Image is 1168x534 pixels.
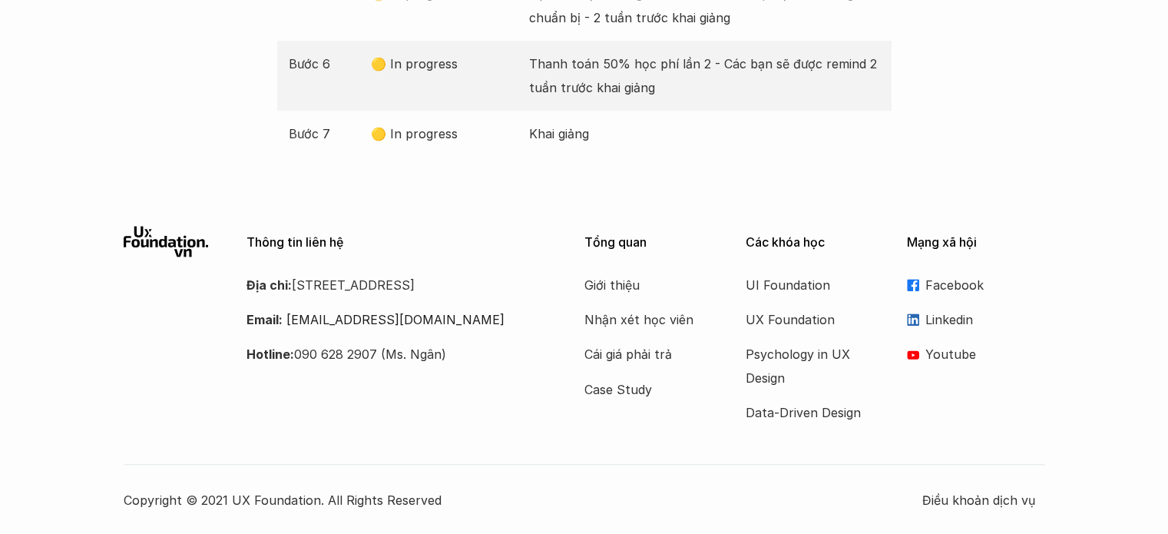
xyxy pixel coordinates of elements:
p: Tổng quan [584,235,723,250]
a: Giới thiệu [584,274,707,297]
a: [EMAIL_ADDRESS][DOMAIN_NAME] [286,312,505,327]
p: Thông tin liên hệ [247,235,546,250]
strong: Địa chỉ: [247,277,292,293]
a: Psychology in UX Design [746,343,869,390]
a: Youtube [907,343,1045,366]
p: Mạng xã hội [907,235,1045,250]
a: UX Foundation [746,308,869,331]
a: Facebook [907,274,1045,297]
p: [STREET_ADDRESS] [247,274,546,297]
p: Copyright © 2021 UX Foundation. All Rights Reserved [124,489,922,512]
a: Linkedin [907,308,1045,331]
p: Linkedin [925,308,1045,331]
a: Data-Driven Design [746,401,869,424]
strong: Hotline: [247,347,294,362]
p: Youtube [925,343,1045,366]
a: Case Study [584,378,707,401]
a: Điều khoản dịch vụ [922,489,1045,512]
a: Cái giá phải trả [584,343,707,366]
p: Bước 6 [289,52,364,75]
p: 🟡 In progress [371,52,521,75]
p: 🟡 In progress [371,122,521,145]
a: Nhận xét học viên [584,308,707,331]
p: Bước 7 [289,122,364,145]
a: UI Foundation [746,274,869,297]
p: 090 628 2907 (Ms. Ngân) [247,343,546,366]
p: Facebook [925,274,1045,297]
strong: Email: [247,312,283,327]
p: Các khóa học [746,235,884,250]
p: Thanh toán 50% học phí lần 2 - Các bạn sẽ được remind 2 tuần trước khai giảng [529,52,880,99]
p: Khai giảng [529,122,880,145]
